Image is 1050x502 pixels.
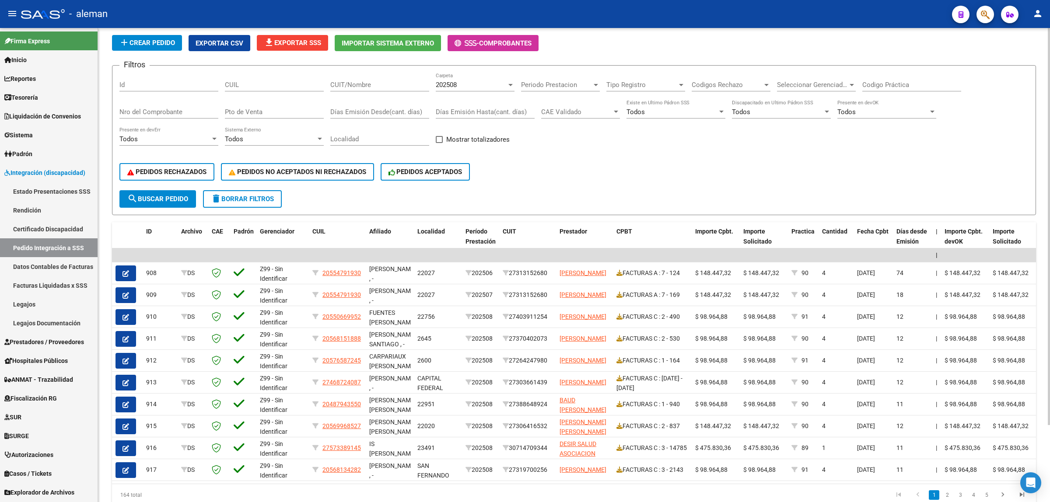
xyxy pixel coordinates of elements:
[560,313,606,320] span: [PERSON_NAME]
[896,357,903,364] span: 12
[256,222,309,261] datatable-header-cell: Gerenciador
[465,268,496,278] div: 202506
[181,465,205,475] div: DS
[211,193,221,204] mat-icon: delete
[503,290,553,300] div: 27313152680
[503,334,553,344] div: 27370402073
[857,379,875,386] span: [DATE]
[146,312,174,322] div: 910
[189,35,250,51] button: Exportar CSV
[910,490,926,500] a: go to previous page
[260,375,287,392] span: Z99 - Sin Identificar
[465,443,496,453] div: 202508
[606,81,677,89] span: Tipo Registro
[465,290,496,300] div: 202507
[945,269,980,276] span: $ 148.447,32
[945,228,983,245] span: Importe Cpbt. devOK
[369,440,416,467] span: IS [PERSON_NAME] , -
[146,290,174,300] div: 909
[857,335,875,342] span: [DATE]
[4,431,29,441] span: SURGE
[896,313,903,320] span: 12
[743,401,776,408] span: $ 98.964,88
[993,269,1029,276] span: $ 148.447,32
[692,222,740,261] datatable-header-cell: Importe Cpbt.
[993,335,1025,342] span: $ 98.964,88
[893,222,932,261] datatable-header-cell: Días desde Emisión
[264,37,274,48] mat-icon: file_download
[616,228,632,235] span: CPBT
[743,357,776,364] span: $ 98.964,88
[801,444,808,451] span: 89
[936,269,937,276] span: |
[791,228,815,235] span: Practica
[932,222,941,261] datatable-header-cell: |
[465,421,496,431] div: 202508
[616,334,688,344] div: FACTURAS C : 2 - 530
[322,335,361,342] span: 20568151888
[369,228,391,235] span: Afiliado
[743,379,776,386] span: $ 98.964,88
[4,130,33,140] span: Sistema
[4,375,73,384] span: ANMAT - Trazabilidad
[556,222,613,261] datatable-header-cell: Prestador
[178,222,208,261] datatable-header-cell: Archivo
[857,269,875,276] span: [DATE]
[260,462,287,479] span: Z99 - Sin Identificar
[369,287,416,304] span: [PERSON_NAME] , -
[369,418,416,446] span: [PERSON_NAME] [PERSON_NAME] , -
[146,228,152,235] span: ID
[695,335,728,342] span: $ 98.964,88
[616,443,688,453] div: FACTURAS C : 3 - 14785
[203,190,282,208] button: Borrar Filtros
[417,462,449,479] span: SAN FERNANDO
[417,422,435,429] span: 22020
[801,466,808,473] span: 91
[801,291,808,298] span: 90
[616,290,688,300] div: FACTURAS A : 7 - 169
[4,55,27,65] span: Inicio
[234,228,254,235] span: Padrón
[945,335,977,342] span: $ 98.964,88
[119,39,175,47] span: Crear Pedido
[4,412,21,422] span: SUR
[181,312,205,322] div: DS
[4,450,53,460] span: Autorizaciones
[993,379,1025,386] span: $ 98.964,88
[465,334,496,344] div: 202508
[801,379,808,386] span: 90
[695,466,728,473] span: $ 98.964,88
[322,379,361,386] span: 27468724087
[479,39,532,47] span: Comprobantes
[695,313,728,320] span: $ 98.964,88
[4,36,50,46] span: Firma Express
[857,291,875,298] span: [DATE]
[260,331,287,348] span: Z99 - Sin Identificar
[732,108,750,116] span: Todos
[945,291,980,298] span: $ 148.447,32
[695,269,731,276] span: $ 148.447,32
[4,488,74,497] span: Explorador de Archivos
[462,222,499,261] datatable-header-cell: Período Prestación
[417,357,431,364] span: 2600
[436,81,457,89] span: 202508
[743,335,776,342] span: $ 98.964,88
[369,462,416,479] span: [PERSON_NAME] , -
[417,291,435,298] span: 22027
[322,313,361,320] span: 20550669952
[181,443,205,453] div: DS
[260,228,294,235] span: Gerenciador
[857,401,875,408] span: [DATE]
[260,397,287,414] span: Z99 - Sin Identificar
[503,312,553,322] div: 27403911254
[857,357,875,364] span: [DATE]
[212,228,223,235] span: CAE
[560,357,606,364] span: [PERSON_NAME]
[4,112,81,121] span: Liquidación de Convenios
[890,490,907,500] a: go to first page
[616,421,688,431] div: FACTURAS C : 2 - 837
[695,422,731,429] span: $ 148.447,32
[989,222,1037,261] datatable-header-cell: Importe Solicitado devOK
[822,313,826,320] span: 4
[822,335,826,342] span: 4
